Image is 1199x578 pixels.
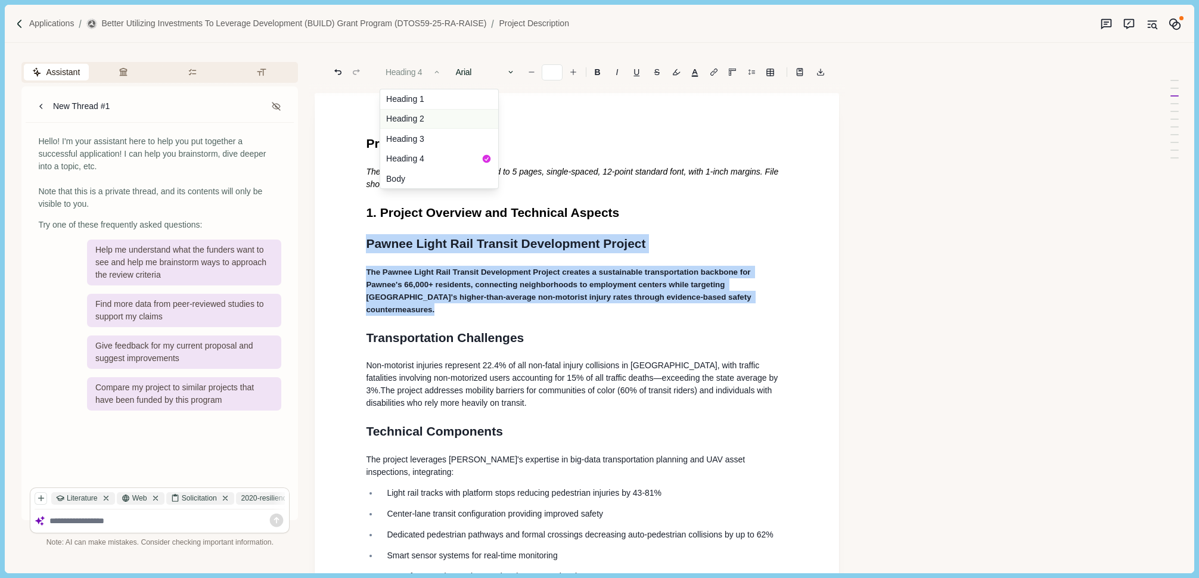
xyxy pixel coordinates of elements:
[236,492,328,505] div: 2020-resilience...t.pdf
[387,509,603,518] span: Center-lane transit configuration providing improved safety
[117,492,164,505] div: Web
[366,237,645,250] span: Pawnee Light Rail Transit Development Project
[366,206,619,219] span: 1. Project Overview and Technical Aspects
[46,66,80,79] span: Assistant
[366,331,524,344] span: Transportation Challenges
[366,361,780,395] span: Non-motorist injuries represent 22.4% of all non-fatal injury collisions in [GEOGRAPHIC_DATA], wi...
[595,68,601,76] b: B
[724,64,741,80] button: Adjust margins
[14,18,25,29] img: Forward slash icon
[87,377,281,411] div: Compare my project to similar projects that have been funded by this program
[523,64,540,80] button: Decrease font size
[87,240,281,285] div: Help me understand what the funders want to see and help me brainstorm ways to approach the revie...
[408,467,453,477] span: , integrating:
[499,17,569,30] a: Project Description
[30,537,290,548] div: Note: AI can make mistakes. Consider checking important information.
[366,455,747,477] span: The project leverages [PERSON_NAME]'s expertise in big-data transportation planning and UAV asset...
[348,64,365,80] button: Redo
[380,89,498,109] button: Heading 1
[380,109,498,129] button: Heading 2
[366,280,753,314] span: , connecting neighborhoods to employment centers while targeting [GEOGRAPHIC_DATA]'s higher-than-...
[387,551,557,560] span: Smart sensor systems for real-time monitoring
[654,68,660,76] s: S
[616,68,619,76] i: I
[762,64,778,80] button: Line height
[330,64,346,80] button: Undo
[633,68,639,76] u: U
[86,17,486,30] a: Better Utilizing Investments to Leverage Development (BUILD) Grant Program (DTOS59-25-RA-RAISE)Be...
[380,129,498,149] button: Heading 3
[87,335,281,369] div: Give feedback for my current proposal and suggest improvements
[366,136,481,150] span: Project Description
[387,488,661,498] span: Light rail tracks with platform stops reducing pedestrian injuries by 43-81%
[53,100,110,113] div: New Thread #1
[87,294,281,327] div: Find more data from peer-reviewed studies to support my claims
[86,18,97,29] img: Better Utilizing Investments to Leverage Development (BUILD) Grant Program (DTOS59-25-RA-RAISE)
[366,167,781,189] span: The Project Description file is limited to 5 pages, single-spaced, 12-point standard font, with 1...
[101,17,486,30] p: Better Utilizing Investments to Leverage Development (BUILD) Grant Program (DTOS59-25-RA-RAISE)
[380,169,498,188] button: Body
[588,64,607,80] button: B
[791,64,808,80] button: Line height
[706,64,722,80] button: Line height
[366,268,753,289] span: The Pawnee Light Rail Transit Development Project creates a sustainable transportation backbone f...
[565,64,582,80] button: Increase font size
[743,64,760,80] button: Line height
[166,492,234,505] div: Solicitation
[648,64,666,80] button: S
[38,135,281,210] div: Hello! I'm your assistant here to help you put together a successful application! I can help you ...
[29,17,74,30] a: Applications
[51,492,114,505] div: Literature
[366,424,502,438] span: Technical Components
[38,219,281,231] div: Try one of these frequently asked questions:
[380,149,498,169] button: Heading 4
[387,530,773,539] span: Dedicated pedestrian pathways and formal crossings decreasing auto-pedestrian collisions by up to...
[366,386,774,408] span: The project addresses mobility barriers for communities of color (60% of transit riders) and indi...
[608,64,625,80] button: I
[74,18,86,29] img: Forward slash icon
[486,18,499,29] img: Forward slash icon
[812,64,829,80] button: Export to docx
[628,64,646,80] button: U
